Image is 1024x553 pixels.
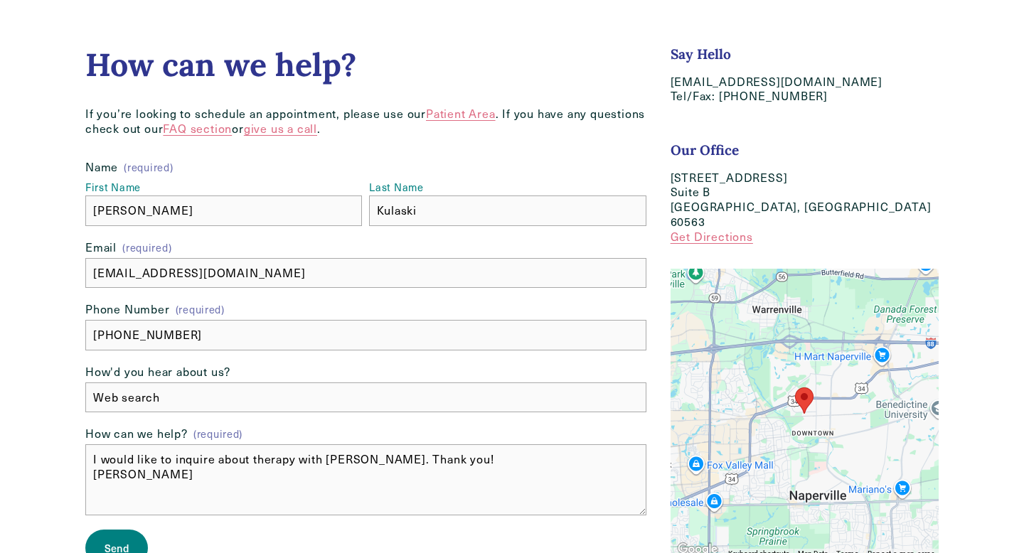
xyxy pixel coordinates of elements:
[122,241,171,254] span: (required)
[671,171,939,245] p: [STREET_ADDRESS] Suite B [GEOGRAPHIC_DATA], [GEOGRAPHIC_DATA] 60563
[124,162,173,172] span: (required)
[671,75,939,104] p: [EMAIL_ADDRESS][DOMAIN_NAME] Tel/Fax: [PHONE_NUMBER]
[85,240,117,255] span: Email
[163,121,232,136] a: FAQ section
[85,365,230,380] span: How'd you hear about us?
[85,45,646,84] h2: How can we help?
[85,181,362,195] div: First Name
[671,45,731,63] strong: Say Hello
[85,160,118,175] span: Name
[85,302,170,317] span: Phone Number
[85,107,646,136] p: If you’re looking to schedule an appointment, please use our . If you have any questions check ou...
[369,181,646,195] div: Last Name
[176,304,225,314] span: (required)
[426,106,496,121] a: Patient Area
[85,444,646,515] textarea: I would like to inquire about therapy with [PERSON_NAME]. Thank you! [PERSON_NAME]
[671,229,753,244] a: Get Directions
[795,387,814,414] div: Ivy Lane Counseling 618 West 5th Ave Suite B Naperville, IL 60563
[85,426,188,441] span: How can we help?
[193,427,242,441] span: (required)
[671,141,739,159] strong: Our Office
[244,121,317,136] a: give us a call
